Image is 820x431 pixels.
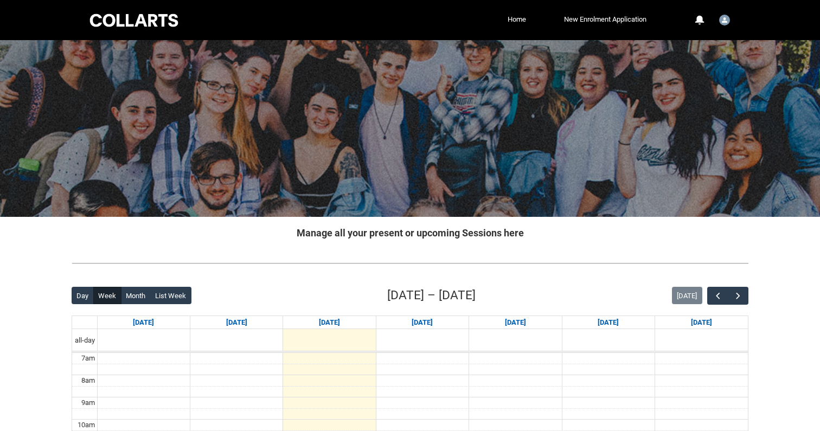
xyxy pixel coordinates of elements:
a: Go to October 11, 2025 [689,316,714,329]
a: Go to October 7, 2025 [317,316,342,329]
button: Day [72,287,94,304]
button: Next Week [728,287,748,305]
button: Month [121,287,151,304]
button: List Week [150,287,191,304]
a: Go to October 5, 2025 [131,316,156,329]
div: 9am [79,397,97,408]
button: [DATE] [672,287,702,304]
img: REDU_GREY_LINE [72,258,748,269]
button: User Profile Student.jmorton.6848 [716,10,733,28]
h2: [DATE] – [DATE] [387,286,476,305]
div: 8am [79,375,97,386]
div: 10am [75,420,97,430]
button: Week [93,287,121,304]
h2: Manage all your present or upcoming Sessions here [72,226,748,240]
img: Student.jmorton.6848 [719,15,730,25]
a: Go to October 10, 2025 [595,316,621,329]
button: Previous Week [707,287,728,305]
a: Go to October 9, 2025 [503,316,528,329]
a: Home [505,11,529,28]
span: all-day [73,335,97,346]
a: Go to October 6, 2025 [224,316,249,329]
a: New Enrolment Application [561,11,649,28]
div: 7am [79,353,97,364]
a: Go to October 8, 2025 [409,316,435,329]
